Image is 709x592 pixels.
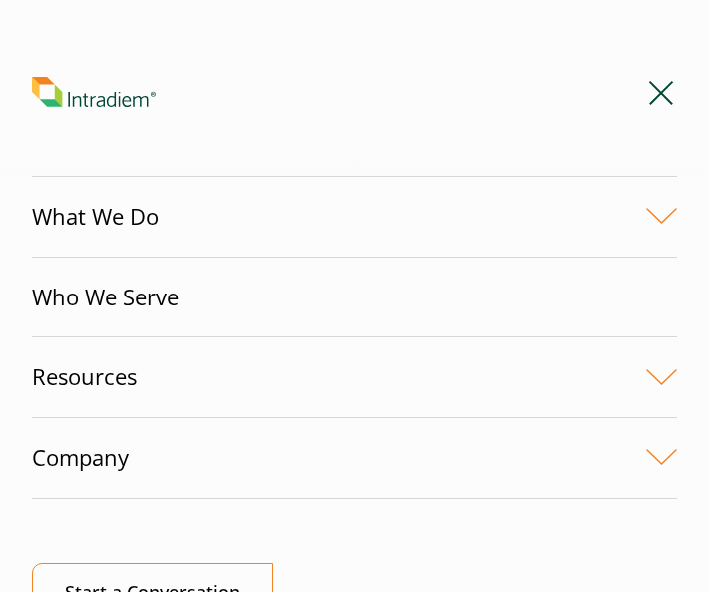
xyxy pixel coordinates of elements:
[32,418,677,498] a: Company
[32,337,677,417] a: Resources
[32,77,645,108] a: Link to homepage of Intradiem
[32,177,677,257] a: What We Do
[32,258,677,337] a: Who We Serve
[645,76,677,108] button: Mobile Navigation Button
[32,77,156,108] img: Intradiem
